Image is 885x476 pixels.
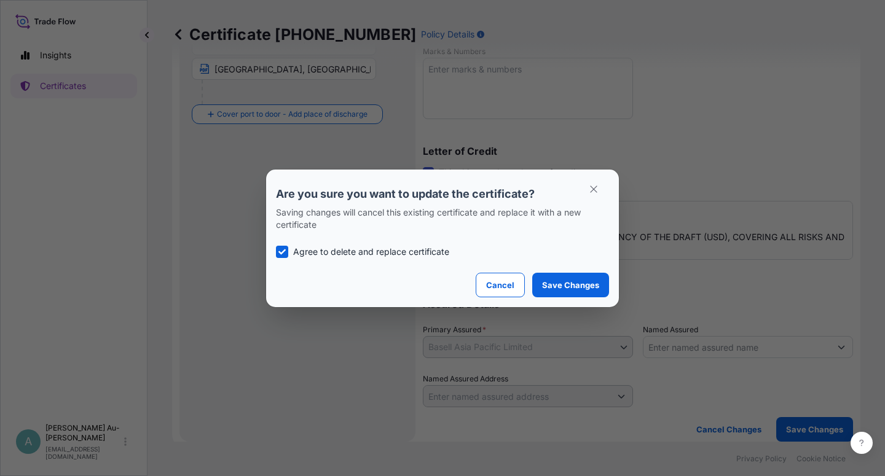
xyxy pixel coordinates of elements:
p: Saving changes will cancel this existing certificate and replace it with a new certificate [276,206,609,231]
p: Agree to delete and replace certificate [293,246,449,258]
button: Cancel [476,273,525,297]
p: Are you sure you want to update the certificate? [276,187,609,201]
p: Save Changes [542,279,599,291]
p: Cancel [486,279,514,291]
button: Save Changes [532,273,609,297]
